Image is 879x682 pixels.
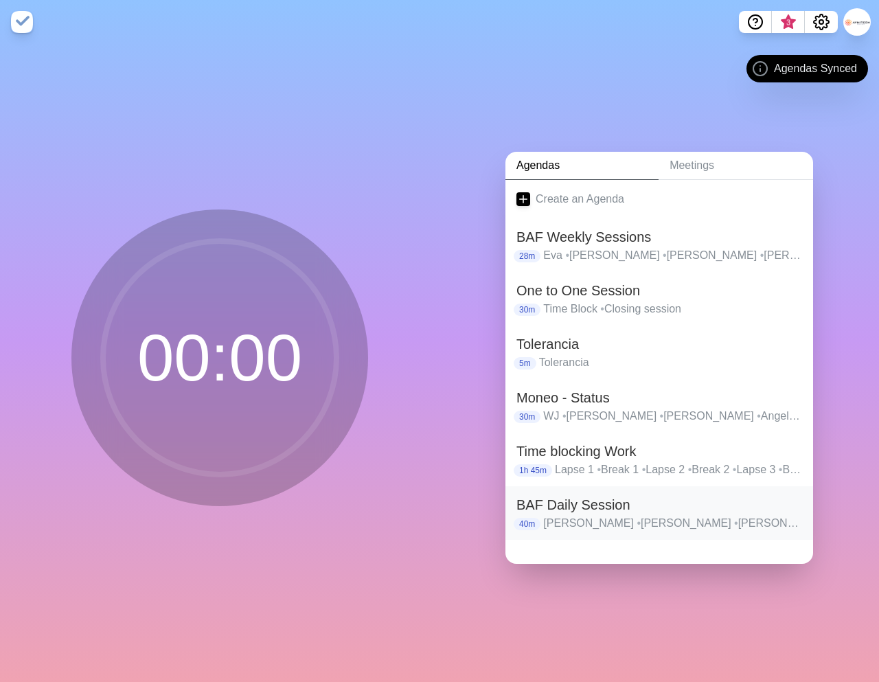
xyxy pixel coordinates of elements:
h2: Time blocking Work [516,441,802,462]
span: • [663,249,667,261]
span: • [637,517,641,529]
img: timeblocks logo [11,11,33,33]
span: • [565,249,569,261]
span: • [779,464,783,475]
span: • [660,410,664,422]
h2: Moneo - Status [516,387,802,408]
h2: BAF Weekly Sessions [516,227,802,247]
p: Tolerancia [539,354,802,371]
span: • [642,464,646,475]
a: Create an Agenda [505,180,813,218]
p: 28m [514,250,540,262]
p: Lapse 1 Break 1 Lapse 2 Break 2 Lapse 3 Break 3 Lapse 4 last Break [555,462,802,478]
p: Time Block Closing session [543,301,802,317]
p: 30m [514,304,540,316]
p: 5m [514,357,536,370]
a: Agendas [505,152,659,180]
p: WJ [PERSON_NAME] [PERSON_NAME] Angel [PERSON_NAME] [PERSON_NAME] [543,408,802,424]
p: 1h 45m [514,464,552,477]
p: 30m [514,411,540,423]
h2: BAF Daily Session [516,495,802,515]
button: Settings [805,11,838,33]
span: • [600,303,604,315]
button: Help [739,11,772,33]
span: • [757,410,761,422]
p: [PERSON_NAME] [PERSON_NAME] [PERSON_NAME] Ausubel [PERSON_NAME] [PERSON_NAME] [PERSON_NAME] Eva [... [543,515,802,532]
span: • [733,464,737,475]
span: Agendas Synced [774,60,857,77]
button: What’s new [772,11,805,33]
span: • [688,464,692,475]
span: • [734,517,738,529]
h2: One to One Session [516,280,802,301]
h2: Tolerancia [516,334,802,354]
span: • [562,410,567,422]
span: • [760,249,764,261]
p: 40m [514,518,540,530]
a: Meetings [659,152,813,180]
p: Eva [PERSON_NAME] [PERSON_NAME] [PERSON_NAME] [PERSON_NAME] [PERSON_NAME] Angel [543,247,802,264]
span: 3 [783,17,794,28]
span: • [597,464,601,475]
